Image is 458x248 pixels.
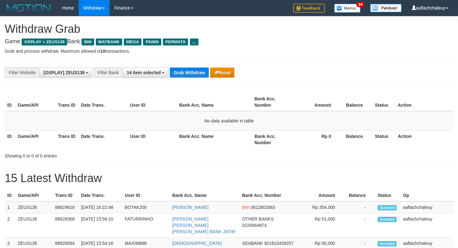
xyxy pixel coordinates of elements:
div: Showing 0 to 0 of 0 entries [5,150,186,159]
img: Feedback.jpg [293,4,325,13]
th: Date Trans. [78,93,128,111]
td: Rp 51,000 [300,213,345,238]
th: User ID [122,190,170,201]
span: OTHER BANKS [242,216,274,221]
th: Balance [341,130,372,148]
th: Rp 0 [292,130,341,148]
span: BNI [82,38,94,45]
th: Bank Acc. Name [170,190,240,201]
span: OXPLAY > ZEUS138 [22,38,67,45]
span: Copy 0226664874 to clipboard [242,223,267,228]
span: Accepted [378,205,397,210]
span: Accepted [378,241,397,246]
th: Bank Acc. Name [177,130,252,148]
th: Status [372,93,395,111]
th: Bank Acc. Name [177,93,252,111]
span: Copy 0612802863 to clipboard [251,205,275,210]
button: 14 item selected [123,67,169,78]
span: 34 [356,2,365,7]
th: Action [395,93,453,111]
th: Bank Acc. Number [252,93,292,111]
td: aaflachchaleuy [400,213,453,238]
td: - [345,201,375,213]
span: [OXPLAY] ZEUS138 [43,70,84,75]
td: 88828368 [53,213,78,238]
th: User ID [128,130,177,148]
a: [PERSON_NAME] [PERSON_NAME] [PERSON_NAME] BANK JATIM [172,216,235,234]
button: [OXPLAY] ZEUS138 [39,67,92,78]
a: [DEMOGRAPHIC_DATA] [172,241,222,246]
th: Balance [341,93,372,111]
img: MOTION_logo.png [5,3,53,13]
td: No data available in table [5,111,453,131]
span: SEABANK [242,241,263,246]
span: 14 item selected [127,70,161,75]
button: Grab Withdraw [170,68,209,78]
th: Status [372,130,395,148]
td: [DATE] 15:56:10 [78,213,122,238]
th: Balance [345,190,375,201]
th: Game/API [15,190,53,201]
th: Bank Acc. Number [240,190,300,201]
span: MAYBANK [96,38,122,45]
h1: Withdraw Grab [5,23,453,35]
th: Date Trans. [78,130,128,148]
img: Button%20Memo.svg [334,4,361,13]
td: aaflachchaleuy [400,201,453,213]
th: Trans ID [53,190,78,201]
div: Filter Website [5,67,39,78]
td: - [345,213,375,238]
p: Grab and process withdraw. Maximum allowed is transactions. [5,48,453,54]
td: ZEUS138 [15,201,53,213]
th: Action [395,130,453,148]
td: ZEUS138 [15,213,53,238]
td: 2 [5,213,15,238]
th: Amount [300,190,345,201]
span: PANIN [143,38,161,45]
td: FATURRINHO [122,213,170,238]
th: User ID [128,93,177,111]
th: Game/API [15,93,55,111]
td: 88829618 [53,201,78,213]
td: [DATE] 16:22:48 [78,201,122,213]
h1: 15 Latest Withdraw [5,172,453,185]
span: Accepted [378,217,397,222]
div: Filter Bank [94,67,123,78]
th: ID [5,93,15,111]
td: BOTAK200 [122,201,170,213]
th: Bank Acc. Number [252,130,292,148]
td: Rp 354,000 [300,201,345,213]
th: ID [5,190,15,201]
th: Status [375,190,400,201]
th: ID [5,130,15,148]
td: 1 [5,201,15,213]
h4: Game: Bank: [5,38,453,45]
strong: 10 [100,49,105,54]
span: BNI [242,205,249,210]
th: Trans ID [55,130,78,148]
th: Amount [292,93,341,111]
img: panduan.png [370,4,402,12]
button: Reset [210,68,234,78]
th: Op [400,190,453,201]
span: PERMATA [163,38,188,45]
span: ... [190,38,198,45]
th: Trans ID [55,93,78,111]
th: Game/API [15,130,55,148]
span: Copy 901810439257 to clipboard [264,241,294,246]
th: Date Trans. [78,190,122,201]
a: [PERSON_NAME] [172,205,209,210]
span: MEGA [124,38,142,45]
